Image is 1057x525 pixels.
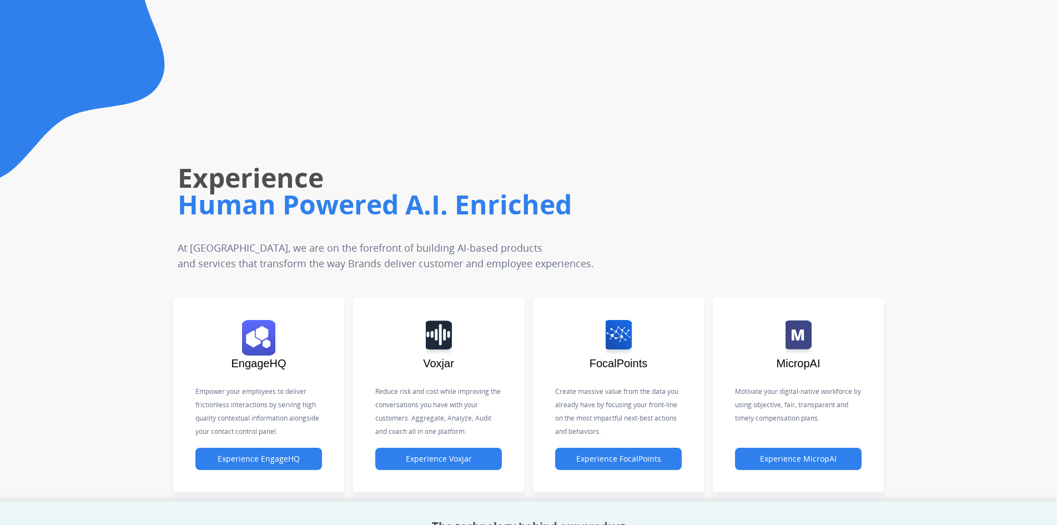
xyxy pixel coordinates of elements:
[423,357,454,369] span: Voxjar
[777,357,821,369] span: MicropAI
[195,448,322,470] button: Experience EngageHQ
[735,448,862,470] button: Experience MicropAI
[786,320,812,356] img: logo
[606,320,632,356] img: logo
[195,385,322,438] p: Empower your employees to deliver frictionless interactions by serving high quality contextual in...
[590,357,648,369] span: FocalPoints
[555,448,682,470] button: Experience FocalPoints
[231,357,286,369] span: EngageHQ
[375,448,502,470] button: Experience Voxjar
[195,454,322,464] a: Experience EngageHQ
[555,454,682,464] a: Experience FocalPoints
[555,385,682,438] p: Create massive value from the data you already have by focusing your front-line on the most impac...
[426,320,452,356] img: logo
[242,320,275,356] img: logo
[375,385,502,438] p: Reduce risk and cost while improving the conversations you have with your customers. Aggregate, A...
[178,160,746,196] h1: Experience
[178,187,746,222] h1: Human Powered A.I. Enriched
[735,454,862,464] a: Experience MicropAI
[375,454,502,464] a: Experience Voxjar
[178,240,675,271] p: At [GEOGRAPHIC_DATA], we are on the forefront of building AI-based products and services that tra...
[735,385,862,425] p: Motivate your digital-native workforce by using objective, fair, transparent and timely compensat...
